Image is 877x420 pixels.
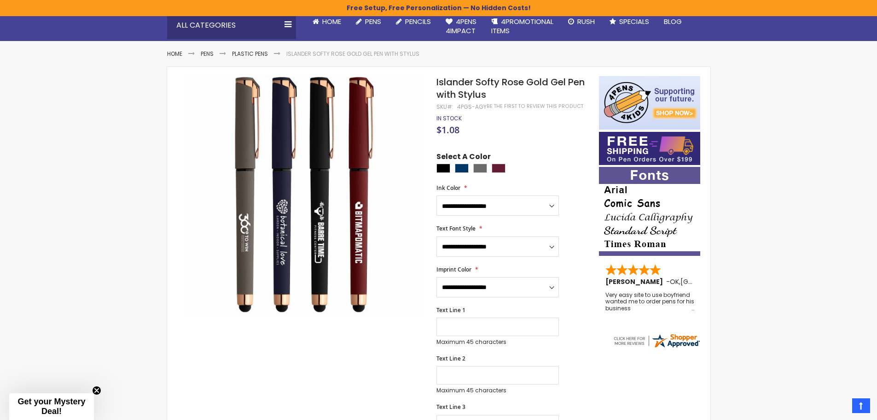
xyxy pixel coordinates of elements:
div: Dark Red [492,164,505,173]
img: font-personalization-examples [599,167,700,256]
span: 4Pens 4impact [446,17,476,35]
div: Availability [436,115,462,122]
span: Rush [577,17,595,26]
div: All Categories [167,12,296,39]
div: Black [436,164,450,173]
span: $1.08 [436,124,459,136]
a: Home [167,50,182,58]
a: Plastic Pens [232,50,268,58]
button: Close teaser [92,386,101,395]
a: Specials [602,12,656,32]
span: Select A Color [436,152,491,164]
span: [PERSON_NAME] [605,277,666,286]
a: 4PROMOTIONALITEMS [484,12,561,41]
span: Blog [664,17,682,26]
img: 4pens 4 kids [599,76,700,130]
div: 4PGS-AGY [457,103,487,111]
a: Rush [561,12,602,32]
strong: SKU [436,103,453,111]
li: Islander Softy Rose Gold Gel Pen with Stylus [286,50,419,58]
span: 4PROMOTIONAL ITEMS [491,17,553,35]
a: Home [305,12,348,32]
img: 4pens.com widget logo [612,332,701,349]
a: 4Pens4impact [438,12,484,41]
a: Be the first to review this product [487,103,583,110]
span: Get your Mystery Deal! [17,397,85,416]
a: Pens [201,50,214,58]
div: Get your Mystery Deal!Close teaser [9,393,94,420]
span: Ink Color [436,184,460,192]
span: Text Line 1 [436,306,465,314]
div: Very easy site to use boyfriend wanted me to order pens for his business [605,292,695,312]
span: Imprint Color [436,266,471,273]
span: Text Font Style [436,225,476,232]
span: Pens [365,17,381,26]
span: - , [666,277,748,286]
a: Blog [656,12,689,32]
img: Islander Softy Rose Gold Gel Pen with Stylus [186,75,424,314]
span: Islander Softy Rose Gold Gel Pen with Stylus [436,76,585,101]
span: Text Line 2 [436,355,465,362]
span: OK [670,277,679,286]
a: Top [852,398,870,413]
a: Pencils [389,12,438,32]
span: In stock [436,114,462,122]
div: Grey [473,164,487,173]
span: [GEOGRAPHIC_DATA] [680,277,748,286]
div: Navy Blue [455,164,469,173]
p: Maximum 45 characters [436,338,559,346]
img: Free shipping on orders over $199 [599,132,700,165]
span: Specials [619,17,649,26]
a: Pens [348,12,389,32]
p: Maximum 45 characters [436,387,559,394]
span: Pencils [405,17,431,26]
span: Text Line 3 [436,403,465,411]
span: Home [322,17,341,26]
a: 4pens.com certificate URL [612,343,701,351]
